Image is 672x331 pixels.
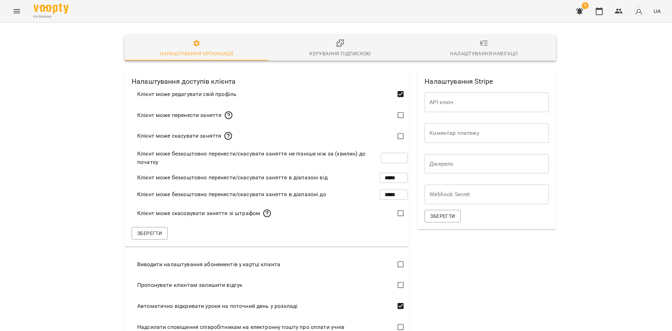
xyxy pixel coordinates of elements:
span: Автоматично відкривати уроки на поточний день у розкладі [137,302,297,310]
input: Клієнт може безкоштовно перенести/скасувати заняття в діапазоні до [380,185,408,204]
svg: Дозволяє клієнтам переносити індивідуальні уроки [224,111,233,119]
svg: Дозволяє клієнтам скасовувати індивідуальні уроки (без штрафу) [224,132,232,140]
svg: Дозволяє клієнту скасовувати індивідуальні уроки поза вказаним діапазоном(наприклад за 15 хвилин ... [263,209,271,218]
div: Клієнт може скасовувати заняття зі штрафом [137,209,271,218]
h2: Налаштування Stripe [418,69,556,87]
input: Клієнт може безкоштовно перенести/скасувати заняття не пізніше ніж за (хвилин) до початку [381,148,408,168]
div: Керування підпискою [309,49,371,58]
button: Зберегти [132,227,168,240]
span: UA [653,7,661,15]
span: Клієнт може безкоштовно перенести/скасувати заняття в діапазоні від [137,173,328,182]
input: Клієнт може безкоштовно перенести/скасувати заняття в діапазоні від [380,168,408,187]
div: Клієнт може скасувати заняття [137,132,232,140]
h2: Налаштування доступів клієнта [125,69,409,87]
span: 9 [582,2,589,9]
span: Клієнт може безкоштовно перенести/скасувати заняття не пізніше ніж за (хвилин) до початку [137,150,381,166]
span: Пропонувати клієнтам залишити відгук [137,281,242,289]
button: UA [651,5,664,18]
button: Menu [8,3,25,20]
span: Зберегти [430,212,455,220]
span: Зберегти [137,229,162,237]
button: Зберегти [425,210,461,222]
img: avatar_s.png [634,6,644,16]
div: Клієнт може перенести заняття [137,111,233,119]
span: Виводити налаштування абонементів у картці клієнта [137,260,280,269]
div: Налаштування організації [160,49,233,58]
span: Клієнт може безкоштовно перенести/скасувати заняття в діапазоні до [137,190,326,199]
div: Налаштування навігації [450,49,518,58]
img: Voopty Logo [34,4,69,14]
span: For Business [34,14,69,19]
span: Клієнт може редагувати свій профіль [137,90,237,98]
